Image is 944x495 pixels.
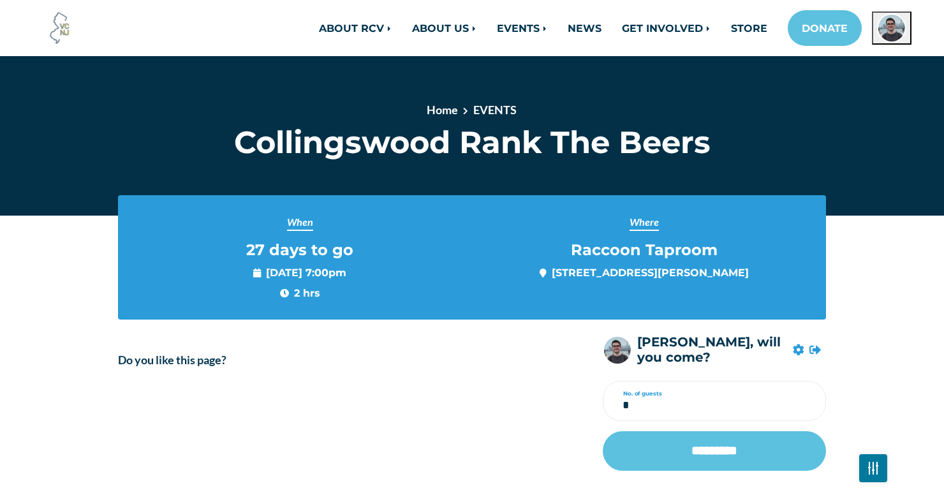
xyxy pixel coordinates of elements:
img: Voter Choice NJ [43,11,77,45]
span: 27 days to go [246,241,353,260]
a: NEWS [557,15,612,41]
a: STORE [721,15,778,41]
a: ABOUT US [402,15,487,41]
a: EVENTS [487,15,557,41]
img: Jack Cunningham [603,336,632,365]
strong: Do you like this page? [118,353,226,367]
section: Event info [118,195,826,320]
span: 2 hrs [280,285,320,300]
a: ABOUT RCV [309,15,402,41]
span: [DATE] 7:00pm [253,265,346,280]
img: Jack Cunningham [877,13,906,43]
span: Where [630,214,659,231]
a: EVENTS [473,103,517,117]
h1: Collingswood Rank The Beers [209,124,735,161]
button: Open profile menu for Jack Cunningham [872,11,911,45]
img: Fader [868,465,878,471]
span: When [287,214,313,231]
a: GET INVOLVED [612,15,721,41]
a: DONATE [788,10,862,46]
nav: Main navigation [209,10,911,46]
a: Home [427,103,458,117]
span: Raccoon Taproom [571,241,718,260]
h5: [PERSON_NAME], will you come? [637,335,788,366]
nav: breadcrumb [254,101,690,124]
a: [STREET_ADDRESS][PERSON_NAME] [552,266,749,279]
iframe: X Post Button [309,372,351,385]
